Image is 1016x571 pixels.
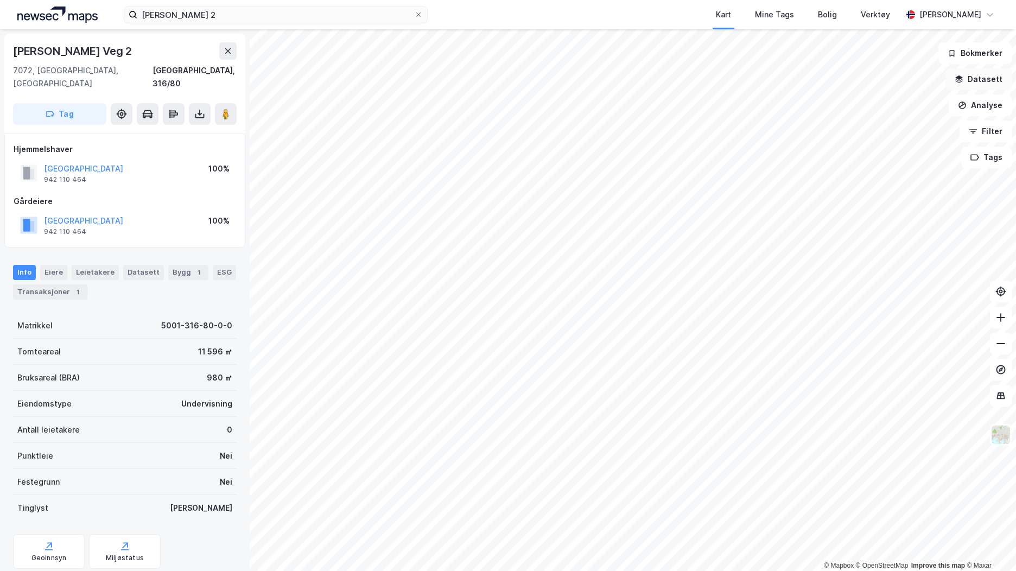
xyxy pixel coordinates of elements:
[17,371,80,384] div: Bruksareal (BRA)
[13,42,134,60] div: [PERSON_NAME] Veg 2
[220,475,232,488] div: Nei
[17,449,53,462] div: Punktleie
[949,94,1012,116] button: Analyse
[181,397,232,410] div: Undervisning
[960,120,1012,142] button: Filter
[919,8,981,21] div: [PERSON_NAME]
[17,345,61,358] div: Tomteareal
[961,147,1012,168] button: Tags
[13,265,36,280] div: Info
[17,475,60,488] div: Festegrunn
[198,345,232,358] div: 11 596 ㎡
[14,143,236,156] div: Hjemmelshaver
[72,287,83,297] div: 1
[72,265,119,280] div: Leietakere
[17,397,72,410] div: Eiendomstype
[40,265,67,280] div: Eiere
[911,562,965,569] a: Improve this map
[170,502,232,515] div: [PERSON_NAME]
[153,64,237,90] div: [GEOGRAPHIC_DATA], 316/80
[938,42,1012,64] button: Bokmerker
[962,519,1016,571] iframe: Chat Widget
[13,103,106,125] button: Tag
[137,7,414,23] input: Søk på adresse, matrikkel, gårdeiere, leietakere eller personer
[755,8,794,21] div: Mine Tags
[106,554,144,562] div: Miljøstatus
[945,68,1012,90] button: Datasett
[220,449,232,462] div: Nei
[213,265,236,280] div: ESG
[44,175,86,184] div: 942 110 464
[17,319,53,332] div: Matrikkel
[17,423,80,436] div: Antall leietakere
[716,8,731,21] div: Kart
[227,423,232,436] div: 0
[17,7,98,23] img: logo.a4113a55bc3d86da70a041830d287a7e.svg
[856,562,909,569] a: OpenStreetMap
[861,8,890,21] div: Verktøy
[44,227,86,236] div: 942 110 464
[207,371,232,384] div: 980 ㎡
[161,319,232,332] div: 5001-316-80-0-0
[13,284,87,300] div: Transaksjoner
[208,214,230,227] div: 100%
[962,519,1016,571] div: Kontrollprogram for chat
[123,265,164,280] div: Datasett
[17,502,48,515] div: Tinglyst
[14,195,236,208] div: Gårdeiere
[818,8,837,21] div: Bolig
[13,64,153,90] div: 7072, [GEOGRAPHIC_DATA], [GEOGRAPHIC_DATA]
[31,554,67,562] div: Geoinnsyn
[824,562,854,569] a: Mapbox
[990,424,1011,445] img: Z
[168,265,208,280] div: Bygg
[193,267,204,278] div: 1
[208,162,230,175] div: 100%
